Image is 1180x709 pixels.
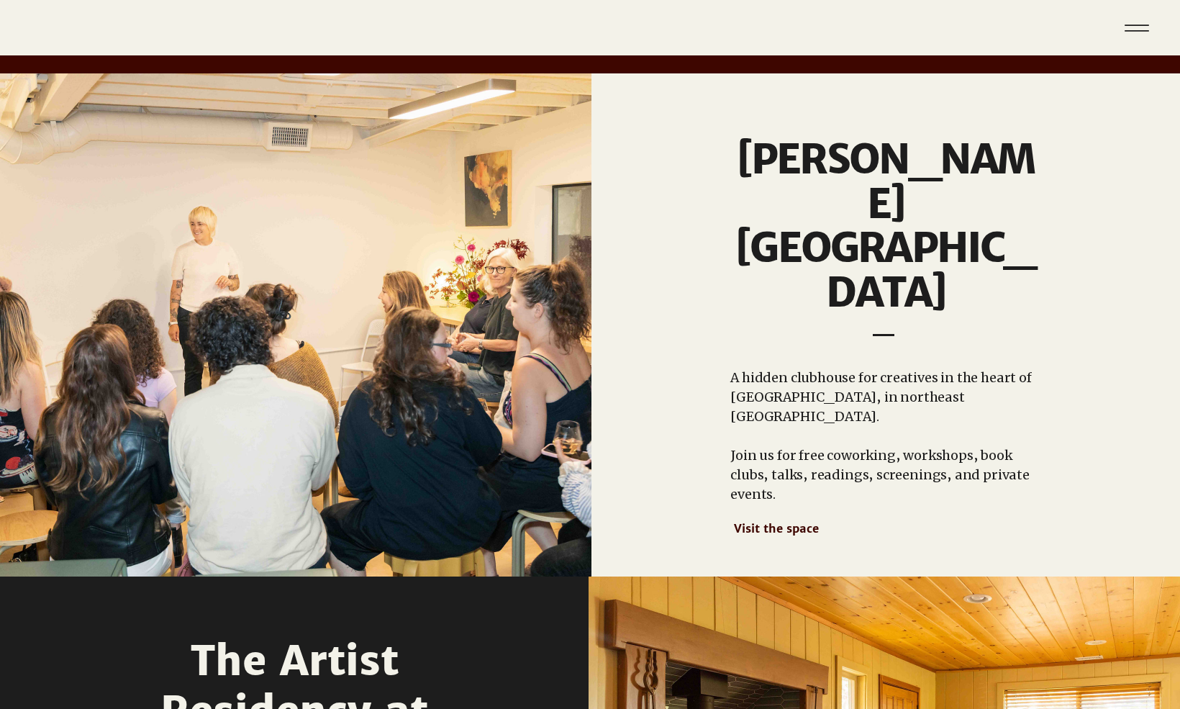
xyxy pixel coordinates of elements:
nav: Site [1115,6,1158,50]
button: Menu [1115,6,1158,50]
span: A hidden clubhouse for creatives in the heart of [GEOGRAPHIC_DATA], in northeast [GEOGRAPHIC_DATA]. [730,369,1031,425]
a: Visit the space [730,513,862,543]
span: Join us for free coworking, workshops, book clubs, talks, readings, screenings, and private events. [730,447,1030,502]
span: Visit the space [734,521,819,536]
span: [PERSON_NAME] [GEOGRAPHIC_DATA] [736,134,1035,317]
